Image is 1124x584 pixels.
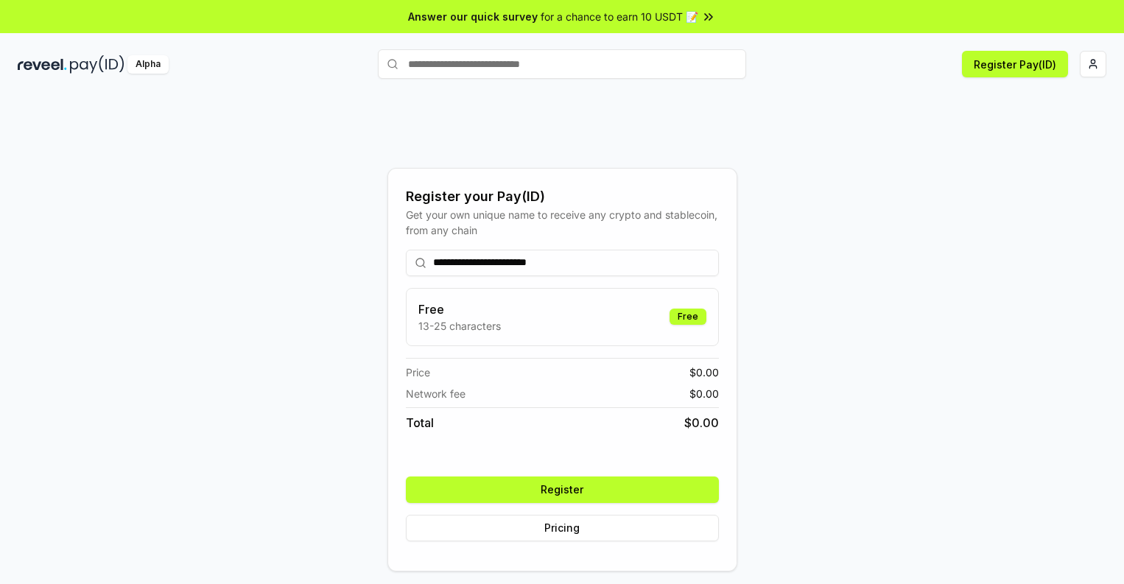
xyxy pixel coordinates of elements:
[406,386,466,401] span: Network fee
[408,9,538,24] span: Answer our quick survey
[684,414,719,432] span: $ 0.00
[406,186,719,207] div: Register your Pay(ID)
[541,9,698,24] span: for a chance to earn 10 USDT 📝
[406,414,434,432] span: Total
[406,476,719,503] button: Register
[689,365,719,380] span: $ 0.00
[18,55,67,74] img: reveel_dark
[406,515,719,541] button: Pricing
[70,55,124,74] img: pay_id
[127,55,169,74] div: Alpha
[418,300,501,318] h3: Free
[406,207,719,238] div: Get your own unique name to receive any crypto and stablecoin, from any chain
[670,309,706,325] div: Free
[962,51,1068,77] button: Register Pay(ID)
[418,318,501,334] p: 13-25 characters
[406,365,430,380] span: Price
[689,386,719,401] span: $ 0.00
